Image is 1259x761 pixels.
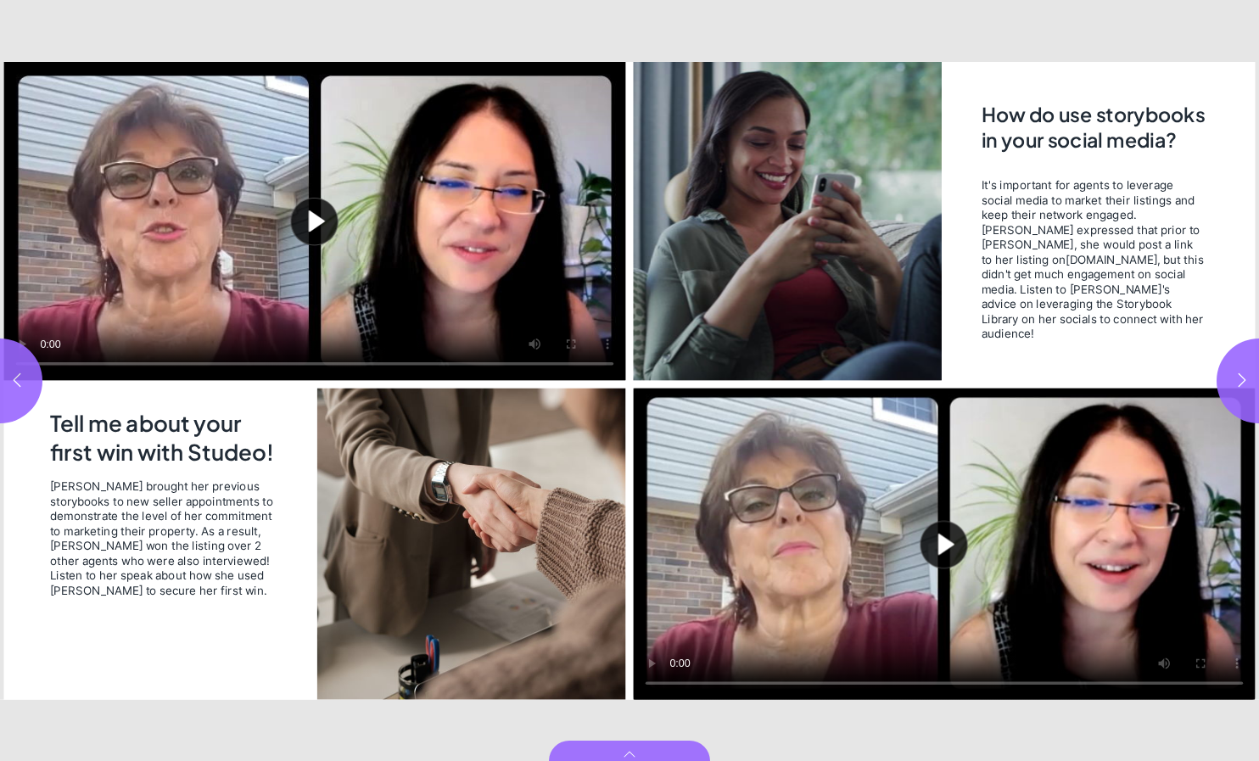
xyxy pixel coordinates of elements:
[982,101,1209,165] h2: How do use storybooks in your social media?
[50,478,282,596] span: [PERSON_NAME] brought her previous storybooks to new seller appointments to demonstrate the level...
[982,177,1206,340] span: It's important for agents to leverage social media to market their listings and keep their networ...
[50,409,285,467] h2: Tell me about your first win with Studeo!
[1066,251,1157,266] a: [DOMAIN_NAME]
[629,62,1259,700] section: Page 5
